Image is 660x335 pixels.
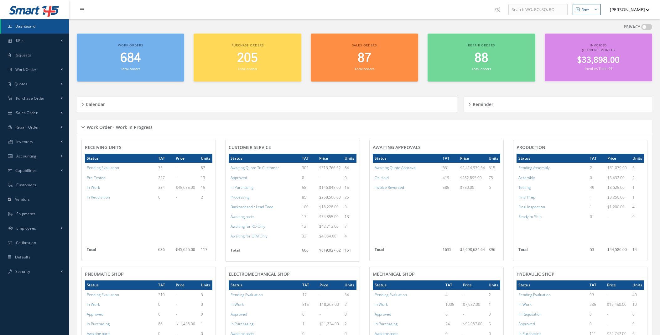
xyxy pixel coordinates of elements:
[604,3,650,16] button: [PERSON_NAME]
[300,202,318,212] td: 100
[358,49,371,67] span: 87
[631,183,644,192] td: 1
[631,163,644,173] td: 6
[231,43,264,47] span: Purchase orders
[463,311,464,317] span: -
[156,192,174,202] td: 0
[343,163,356,173] td: 84
[14,81,28,87] span: Quotes
[582,48,615,52] span: (Current Month)
[517,154,588,163] th: Status
[231,311,247,317] a: Approved
[487,319,500,329] td: 5
[87,175,106,180] a: Pre-Tested
[588,245,605,258] td: 53
[463,302,480,307] span: $7,937.00
[231,302,244,307] a: In Work
[487,183,500,192] td: 6
[588,290,605,300] td: 99
[16,182,36,188] span: Customers
[585,66,612,71] small: Invoices Total: 44
[343,202,356,212] td: 3
[156,245,174,258] td: 636
[518,292,551,297] a: Pending Evaluation
[588,192,605,202] td: 1
[300,173,318,183] td: 0
[176,311,177,317] span: -
[231,224,265,229] a: Awaiting for RO Only
[518,214,542,219] a: Ready to Ship
[231,214,254,219] a: Awaiting parts
[375,175,389,180] a: On Hold
[375,292,407,297] a: Pending Evaluation
[16,110,38,115] span: Sales Order
[375,321,398,327] a: In Purchasing
[231,175,247,180] a: Approved
[121,66,140,71] small: Total orders
[631,309,644,319] td: 0
[487,245,500,258] td: 396
[300,212,318,221] td: 17
[87,292,119,297] a: Pending Evaluation
[320,292,321,297] span: -
[16,226,36,231] span: Employees
[231,185,253,190] a: In Purchasing
[199,300,212,309] td: 0
[441,183,458,192] td: 585
[199,154,212,163] th: Units
[631,290,644,300] td: 40
[343,309,356,319] td: 0
[156,154,174,163] th: TAT
[460,247,485,252] span: $2,698,624.64
[460,185,474,190] span: $750.00
[317,154,343,163] th: Price
[375,165,416,170] a: Awaiting Quote Approval
[375,302,388,307] a: In Work
[15,269,30,274] span: Security
[231,204,273,210] a: Backordered / Lead Time
[199,173,212,183] td: 13
[607,292,608,297] span: -
[231,292,263,297] a: Pending Evaluation
[319,233,336,239] span: $4,064.00
[318,280,343,290] th: Price
[373,280,444,290] th: Status
[15,125,39,130] span: Repair Order
[87,165,119,170] a: Pending Evaluation
[607,194,625,200] span: $3,250.00
[77,34,184,82] a: Work orders 684 Total orders
[300,221,318,231] td: 12
[441,245,458,258] td: 1635
[320,311,321,317] span: -
[517,280,588,290] th: Status
[231,321,253,327] a: In Purchasing
[15,168,37,173] span: Capabilities
[343,280,356,290] th: Units
[300,154,318,163] th: TAT
[607,185,625,190] span: $3,625.00
[231,194,249,200] a: Processing
[85,280,156,290] th: Status
[319,204,339,210] span: $18,228.00
[487,280,500,290] th: Units
[428,34,535,82] a: Repair orders 88 Total orders
[475,49,488,67] span: 88
[441,173,458,183] td: 419
[588,154,605,163] th: TAT
[518,311,542,317] a: In Requisition
[343,221,356,231] td: 7
[199,319,212,329] td: 1
[352,43,377,47] span: Sales orders
[582,7,589,12] div: New
[229,246,300,258] th: Total
[631,154,644,163] th: Units
[16,139,34,144] span: Inventory
[16,211,36,216] span: Shipments
[508,4,568,15] input: Search WO, PO, SO, RO
[199,245,212,258] td: 117
[588,212,605,221] td: 0
[229,272,356,277] h4: ELECTROMECHANICAL SHOP
[573,4,601,15] button: New
[444,300,461,309] td: 1005
[176,292,177,297] span: -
